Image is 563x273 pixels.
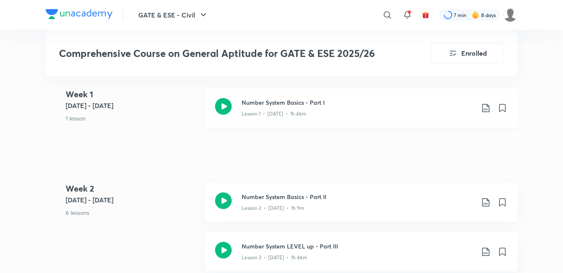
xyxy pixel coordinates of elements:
[205,88,517,138] a: Number System Basics - Part ILesson 1 • [DATE] • 1h 46m
[242,204,304,212] p: Lesson 2 • [DATE] • 1h 9m
[66,101,198,111] h5: [DATE] - [DATE]
[133,7,213,23] button: GATE & ESE - Civil
[205,182,517,232] a: Number System Basics - Part IILesson 2 • [DATE] • 1h 9m
[66,195,198,205] h5: [DATE] - [DATE]
[419,8,432,22] button: avatar
[471,11,480,19] img: streak
[431,43,504,63] button: Enrolled
[242,110,306,118] p: Lesson 1 • [DATE] • 1h 46m
[422,11,429,19] img: avatar
[242,254,307,261] p: Lesson 3 • [DATE] • 1h 46m
[503,8,517,22] img: Kranti
[66,114,198,123] p: 1 lesson
[46,9,113,21] a: Company Logo
[242,192,474,201] h3: Number System Basics - Part II
[242,98,474,107] h3: Number System Basics - Part I
[66,182,198,195] h4: Week 2
[59,47,384,59] h3: Comprehensive Course on General Aptitude for GATE & ESE 2025/26
[66,88,198,101] h4: Week 1
[242,242,474,251] h3: Number System LEVEL up - Part III
[66,208,198,217] p: 6 lessons
[46,9,113,19] img: Company Logo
